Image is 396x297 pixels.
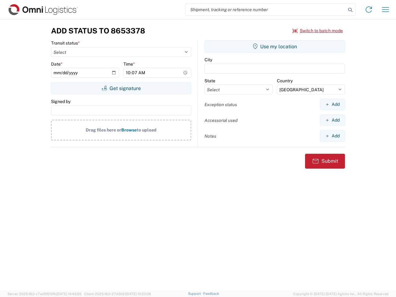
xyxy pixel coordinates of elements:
span: Browse [121,127,137,132]
label: Date [51,61,62,67]
button: Get signature [51,82,191,94]
label: Signed by [51,99,71,104]
button: Submit [305,154,345,169]
span: Copyright © [DATE]-[DATE] Agistix Inc., All Rights Reserved [293,291,389,297]
a: Feedback [203,292,219,295]
span: [DATE] 14:43:55 [56,292,81,296]
span: Client: 2025.18.0-27d3021 [84,292,151,296]
label: Notes [204,133,216,139]
label: Time [123,61,135,67]
span: [DATE] 10:20:09 [126,292,151,296]
label: Country [277,78,293,84]
h3: Add Status to 8653378 [51,26,145,35]
span: Drag files here or [86,127,121,132]
label: Transit status [51,40,80,46]
span: to upload [137,127,157,132]
input: Shipment, tracking or reference number [186,4,346,15]
a: Support [188,292,204,295]
label: City [204,57,212,62]
button: Add [320,99,345,110]
button: Switch to batch mode [292,26,343,36]
button: Add [320,114,345,126]
button: Add [320,130,345,142]
label: Exception status [204,102,237,107]
label: Accessorial used [204,118,238,123]
label: State [204,78,215,84]
button: Use my location [204,40,345,53]
span: Server: 2025.18.0-c7ad5f513fb [7,292,81,296]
